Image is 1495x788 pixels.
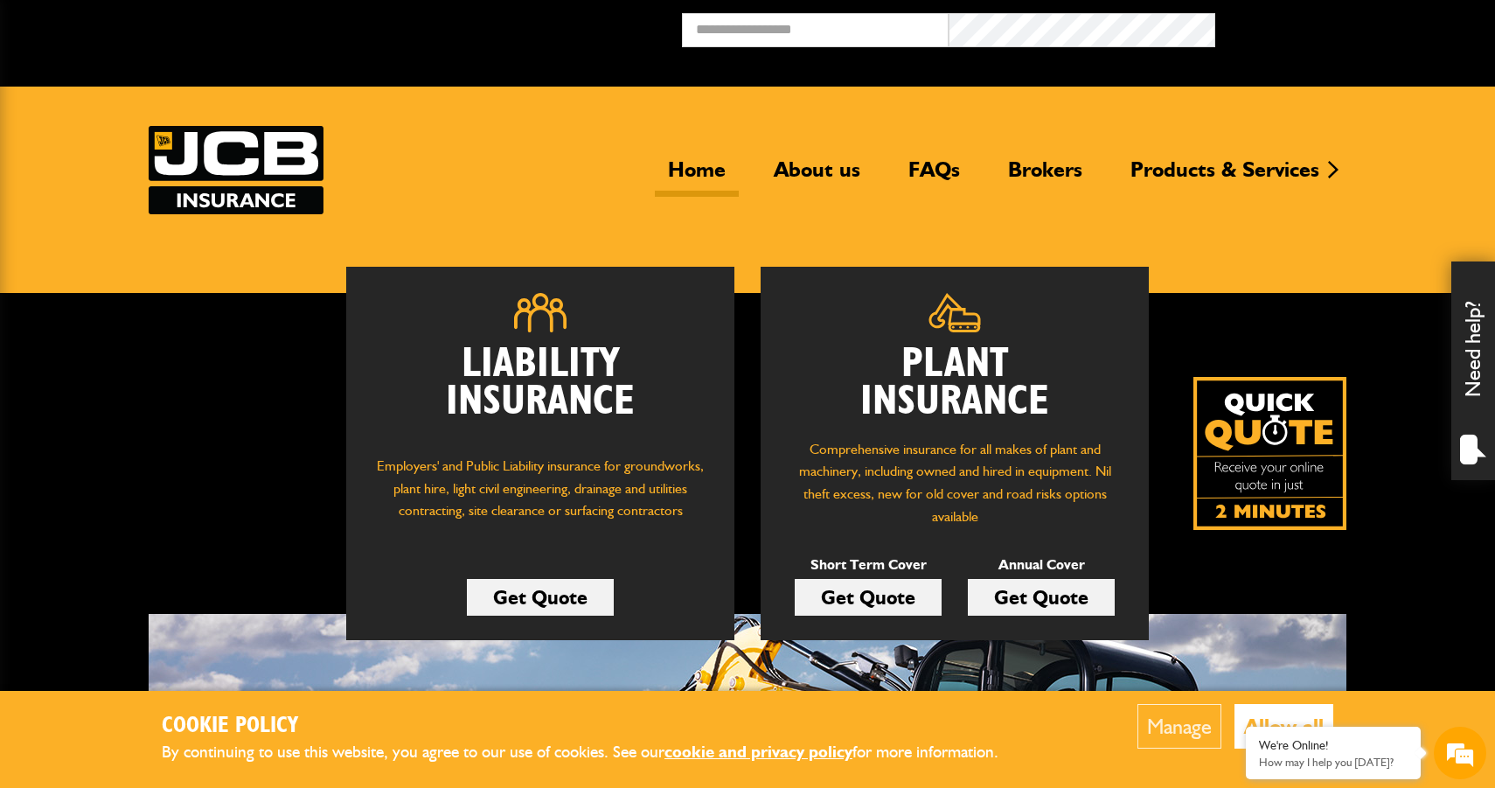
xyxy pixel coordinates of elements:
h2: Plant Insurance [787,345,1123,421]
h2: Cookie Policy [162,713,1027,740]
div: We're Online! [1259,738,1408,753]
a: FAQs [895,157,973,197]
button: Broker Login [1215,13,1482,40]
button: Allow all [1234,704,1333,749]
div: Need help? [1451,262,1495,480]
a: Get Quote [968,579,1115,616]
a: JCB Insurance Services [149,126,323,214]
h2: Liability Insurance [372,345,708,438]
p: Annual Cover [968,554,1115,576]
p: Short Term Cover [795,554,942,576]
a: Get Quote [467,579,614,616]
a: cookie and privacy policy [664,742,852,762]
p: Comprehensive insurance for all makes of plant and machinery, including owned and hired in equipm... [787,438,1123,527]
button: Manage [1137,704,1221,749]
p: Employers' and Public Liability insurance for groundworks, plant hire, light civil engineering, d... [372,455,708,539]
img: Quick Quote [1193,377,1346,530]
img: JCB Insurance Services logo [149,126,323,214]
a: Products & Services [1117,157,1332,197]
a: Get Quote [795,579,942,616]
p: By continuing to use this website, you agree to our use of cookies. See our for more information. [162,739,1027,766]
a: Brokers [995,157,1095,197]
p: How may I help you today? [1259,756,1408,769]
a: Get your insurance quote isn just 2-minutes [1193,377,1346,530]
a: Home [655,157,739,197]
a: About us [761,157,873,197]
